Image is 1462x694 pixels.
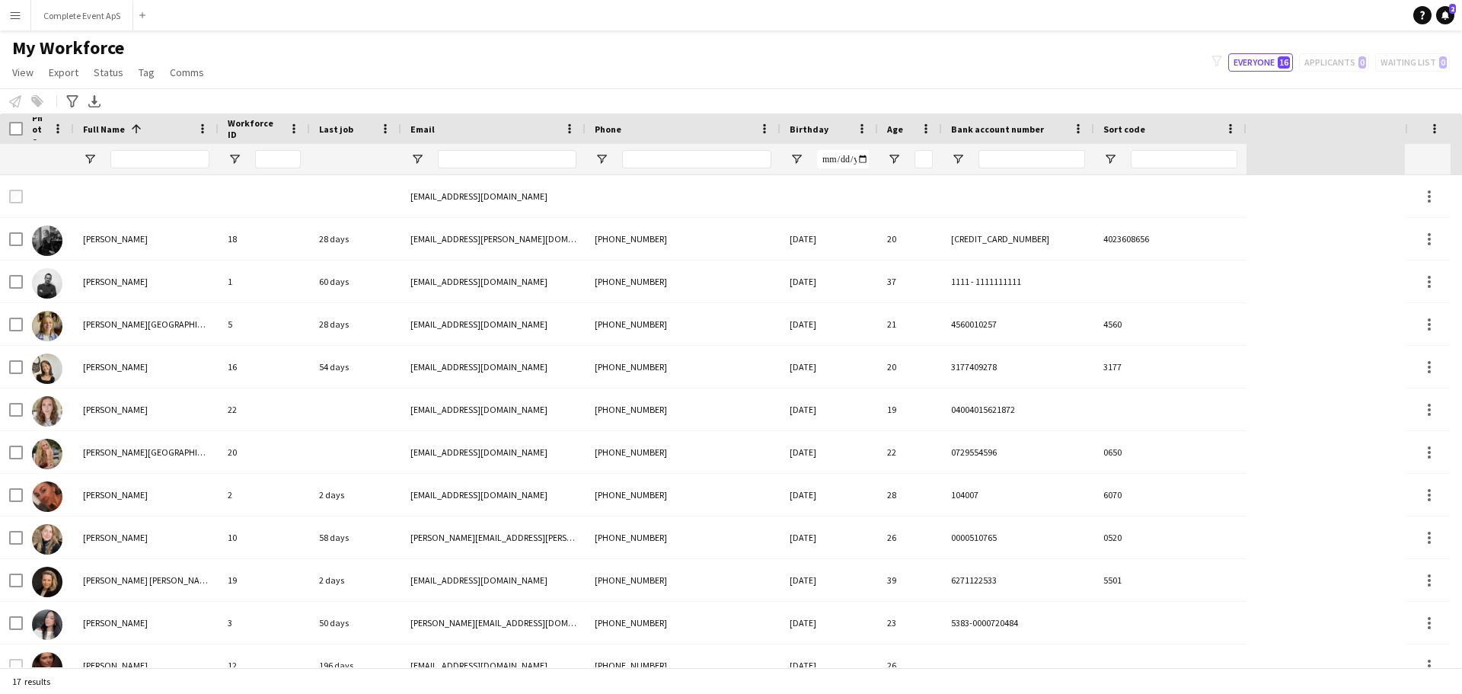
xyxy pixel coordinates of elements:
[878,644,942,686] div: 26
[110,150,209,168] input: Full Name Filter Input
[219,303,310,345] div: 5
[951,276,1021,287] span: 1111 - 1111111111
[878,303,942,345] div: 21
[32,311,62,341] img: Emilie Budde-Lund
[9,659,23,673] input: Row Selection is disabled for this row (unchecked)
[1131,150,1237,168] input: Sort code Filter Input
[170,66,204,79] span: Comms
[6,62,40,82] a: View
[32,353,62,384] img: Ida Lillie
[1103,361,1122,373] span: 3177
[310,474,401,516] div: 2 days
[1228,53,1293,72] button: Everyone16
[32,652,62,683] img: Marie Espenhain
[83,318,231,330] span: [PERSON_NAME][GEOGRAPHIC_DATA]
[410,152,424,166] button: Open Filter Menu
[780,517,878,558] div: [DATE]
[878,517,942,558] div: 26
[401,559,586,601] div: [EMAIL_ADDRESS][DOMAIN_NAME]
[94,66,123,79] span: Status
[32,481,62,512] img: Louise Jensen
[878,389,942,430] div: 19
[31,1,133,30] button: Complete Event ApS
[951,489,978,501] span: 104007
[438,150,576,168] input: Email Filter Input
[1103,489,1122,501] span: 6070
[32,609,62,640] img: Maria Boujakhrout
[83,617,148,628] span: [PERSON_NAME]
[951,318,997,330] span: 4560010257
[310,218,401,260] div: 28 days
[780,303,878,345] div: [DATE]
[915,150,933,168] input: Age Filter Input
[83,123,125,135] span: Full Name
[219,517,310,558] div: 10
[1103,574,1122,586] span: 5501
[401,261,586,302] div: [EMAIL_ADDRESS][DOMAIN_NAME]
[310,261,401,302] div: 60 days
[586,517,780,558] div: [PHONE_NUMBER]
[878,218,942,260] div: 20
[1278,56,1290,69] span: 16
[401,431,586,473] div: [EMAIL_ADDRESS][DOMAIN_NAME]
[401,474,586,516] div: [EMAIL_ADDRESS][DOMAIN_NAME]
[978,150,1085,168] input: Bank account number Filter Input
[780,644,878,686] div: [DATE]
[595,123,621,135] span: Phone
[12,37,124,59] span: My Workforce
[83,152,97,166] button: Open Filter Menu
[401,303,586,345] div: [EMAIL_ADDRESS][DOMAIN_NAME]
[310,559,401,601] div: 2 days
[310,602,401,644] div: 50 days
[83,489,148,501] span: [PERSON_NAME]
[586,261,780,302] div: [PHONE_NUMBER]
[780,218,878,260] div: [DATE]
[32,225,62,256] img: Annabella Madsen
[586,474,780,516] div: [PHONE_NUMBER]
[780,261,878,302] div: [DATE]
[219,644,310,686] div: 12
[9,190,23,203] input: Row Selection is disabled for this row (unchecked)
[43,62,85,82] a: Export
[951,532,997,543] span: 0000510765
[32,396,62,427] img: Isabella Timm
[255,150,301,168] input: Workforce ID Filter Input
[319,123,353,135] span: Last job
[878,431,942,473] div: 22
[83,532,148,543] span: [PERSON_NAME]
[401,517,586,558] div: [PERSON_NAME][EMAIL_ADDRESS][PERSON_NAME][DOMAIN_NAME]
[219,431,310,473] div: 20
[878,346,942,388] div: 20
[401,602,586,644] div: [PERSON_NAME][EMAIL_ADDRESS][DOMAIN_NAME]
[951,446,997,458] span: 0729554596
[219,346,310,388] div: 16
[586,303,780,345] div: [PHONE_NUMBER]
[401,218,586,260] div: [EMAIL_ADDRESS][PERSON_NAME][DOMAIN_NAME]
[878,559,942,601] div: 39
[622,150,771,168] input: Phone Filter Input
[83,404,148,415] span: [PERSON_NAME]
[1449,4,1456,14] span: 2
[219,559,310,601] div: 19
[817,150,869,168] input: Birthday Filter Input
[83,660,148,671] span: [PERSON_NAME]
[401,644,586,686] div: [EMAIL_ADDRESS][DOMAIN_NAME]
[951,123,1044,135] span: Bank account number
[310,303,401,345] div: 28 days
[32,524,62,555] img: Louise Mühlmann
[32,112,46,146] span: Photo
[32,268,62,299] img: Christian Brøckner
[780,346,878,388] div: [DATE]
[83,233,148,245] span: [PERSON_NAME]
[228,152,241,166] button: Open Filter Menu
[1103,152,1117,166] button: Open Filter Menu
[219,261,310,302] div: 1
[586,389,780,430] div: [PHONE_NUMBER]
[310,644,401,686] div: 196 days
[951,404,1015,415] span: 04004015621872
[85,92,104,110] app-action-btn: Export XLSX
[12,66,34,79] span: View
[595,152,608,166] button: Open Filter Menu
[780,602,878,644] div: [DATE]
[586,644,780,686] div: [PHONE_NUMBER]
